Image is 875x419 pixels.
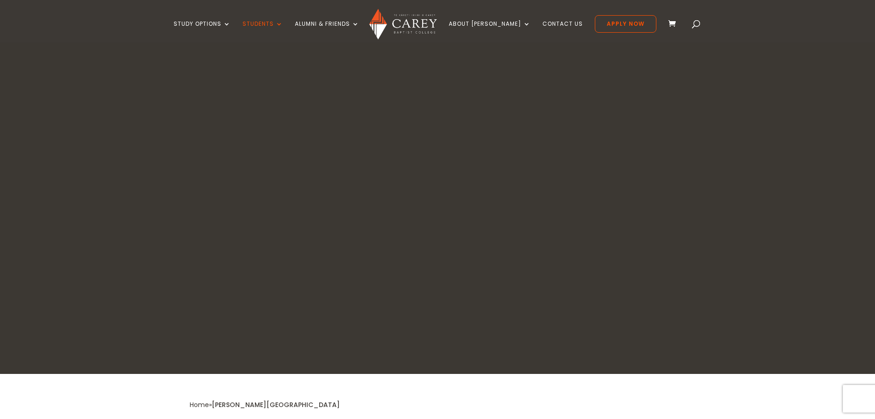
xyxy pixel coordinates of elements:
a: Alumni & Friends [295,21,359,42]
span: » [190,400,340,409]
a: Apply Now [595,15,656,33]
span: [PERSON_NAME][GEOGRAPHIC_DATA] [212,400,340,409]
a: Contact Us [542,21,583,42]
a: Study Options [174,21,231,42]
a: Home [190,400,209,409]
a: Students [243,21,283,42]
a: About [PERSON_NAME] [449,21,531,42]
img: Carey Baptist College [369,9,437,40]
